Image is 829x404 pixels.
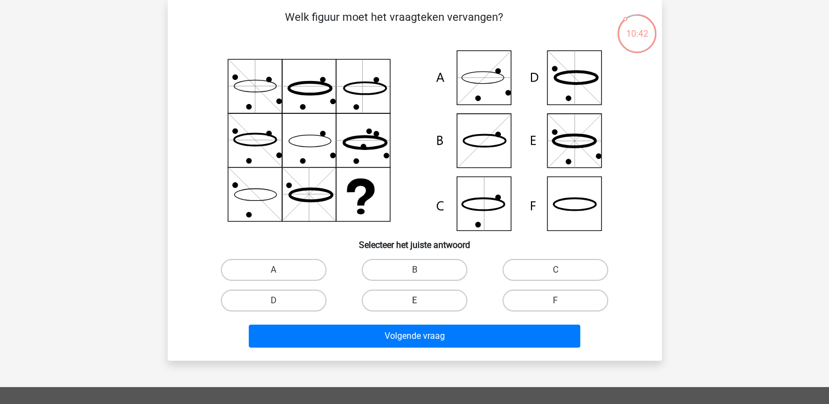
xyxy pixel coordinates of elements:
[249,325,580,348] button: Volgende vraag
[185,9,603,42] p: Welk figuur moet het vraagteken vervangen?
[362,290,467,311] label: E
[221,259,327,281] label: A
[221,290,327,311] label: D
[502,259,608,281] label: C
[616,13,658,41] div: 10:42
[502,290,608,311] label: F
[185,231,644,250] h6: Selecteer het juiste antwoord
[362,259,467,281] label: B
